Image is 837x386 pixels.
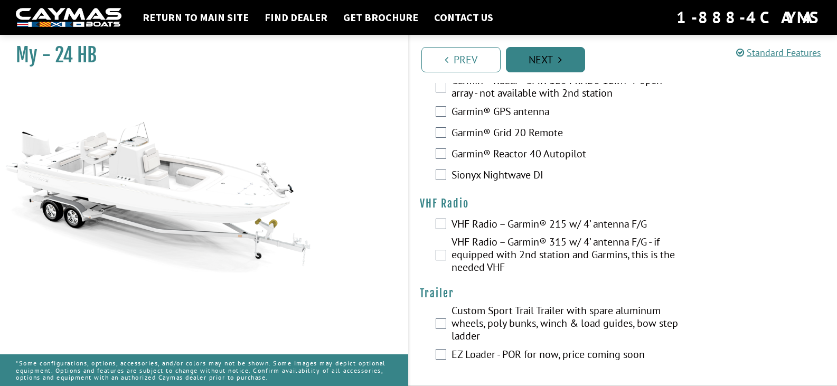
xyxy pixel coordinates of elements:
[452,304,683,345] label: Custom Sport Trail Trailer with spare aluminum wheels, poly bunks, winch & load guides, bow step ...
[259,11,333,24] a: Find Dealer
[16,354,392,386] p: *Some configurations, options, accessories, and/or colors may not be shown. Some images may depic...
[452,348,683,363] label: EZ Loader - POR for now, price coming soon
[452,147,683,163] label: Garmin® Reactor 40 Autopilot
[420,197,827,210] h4: VHF Radio
[452,218,683,233] label: VHF Radio – Garmin® 215 w/ 4’ antenna F/G
[676,6,821,29] div: 1-888-4CAYMAS
[420,287,827,300] h4: Trailer
[338,11,424,24] a: Get Brochure
[16,8,121,27] img: white-logo-c9c8dbefe5ff5ceceb0f0178aa75bf4bb51f6bca0971e226c86eb53dfe498488.png
[736,46,821,59] a: Standard Features
[452,126,683,142] label: Garmin® Grid 20 Remote
[452,168,683,184] label: Sionyx Nightwave DI
[452,105,683,120] label: Garmin® GPS antenna
[137,11,254,24] a: Return to main site
[421,47,501,72] a: Prev
[506,47,585,72] a: Next
[16,43,382,67] h1: My - 24 HB
[429,11,499,24] a: Contact Us
[452,74,683,102] label: Garmin® Radar - GMR 1234 xHD3 12kw 4' open array - not available with 2nd station
[452,236,683,276] label: VHF Radio – Garmin® 315 w/ 4’ antenna F/G - if equipped with 2nd station and Garmins, this is the...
